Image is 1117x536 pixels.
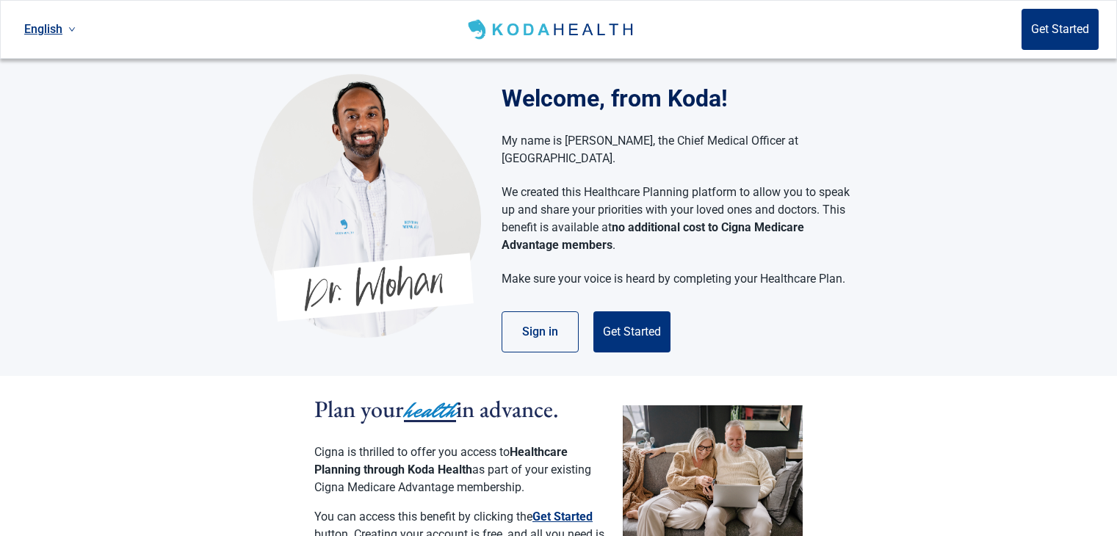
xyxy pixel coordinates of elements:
[404,394,456,427] span: health
[465,18,639,41] img: Koda Health
[456,394,559,424] span: in advance.
[502,311,579,352] button: Sign in
[532,508,593,526] button: Get Started
[314,394,404,424] span: Plan your
[502,81,865,116] h1: Welcome, from Koda!
[68,26,76,33] span: down
[502,184,850,254] p: We created this Healthcare Planning platform to allow you to speak up and share your priorities w...
[593,311,670,352] button: Get Started
[502,270,850,288] p: Make sure your voice is heard by completing your Healthcare Plan.
[314,445,510,459] span: Cigna is thrilled to offer you access to
[1022,9,1099,50] button: Get Started
[18,17,82,41] a: Current language: English
[502,220,804,252] strong: no additional cost to Cigna Medicare Advantage members
[253,73,481,338] img: Koda Health
[502,132,850,167] p: My name is [PERSON_NAME], the Chief Medical Officer at [GEOGRAPHIC_DATA].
